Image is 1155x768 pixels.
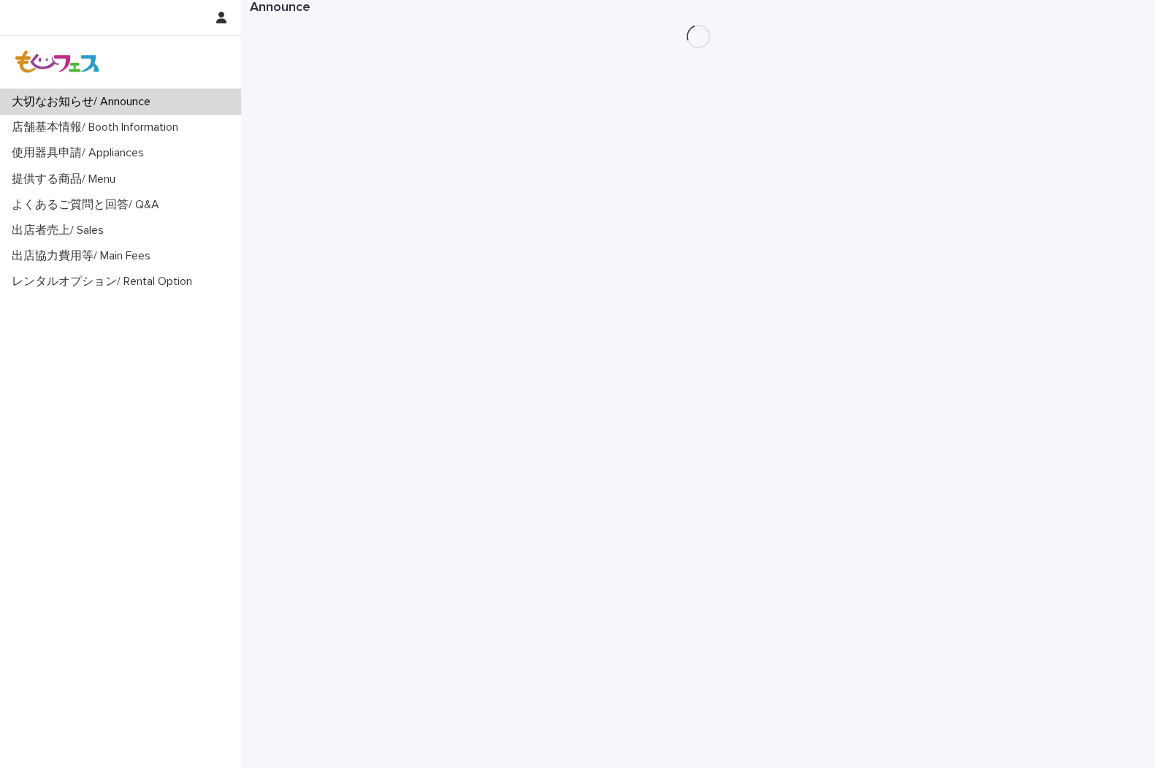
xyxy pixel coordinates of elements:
p: 出店者売上/ Sales [6,224,115,237]
img: Z8gcrWHQVC4NX3Wf4olx [12,47,104,77]
p: 店舗基本情報/ Booth Information [6,121,190,134]
p: 提供する商品/ Menu [6,172,127,186]
p: 使用器具申請/ Appliances [6,146,156,160]
p: レンタルオプション/ Rental Option [6,275,204,289]
p: 出店協力費用等/ Main Fees [6,249,162,263]
p: 大切なお知らせ/ Announce [6,95,162,109]
p: よくあるご質問と回答/ Q&A [6,198,171,212]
